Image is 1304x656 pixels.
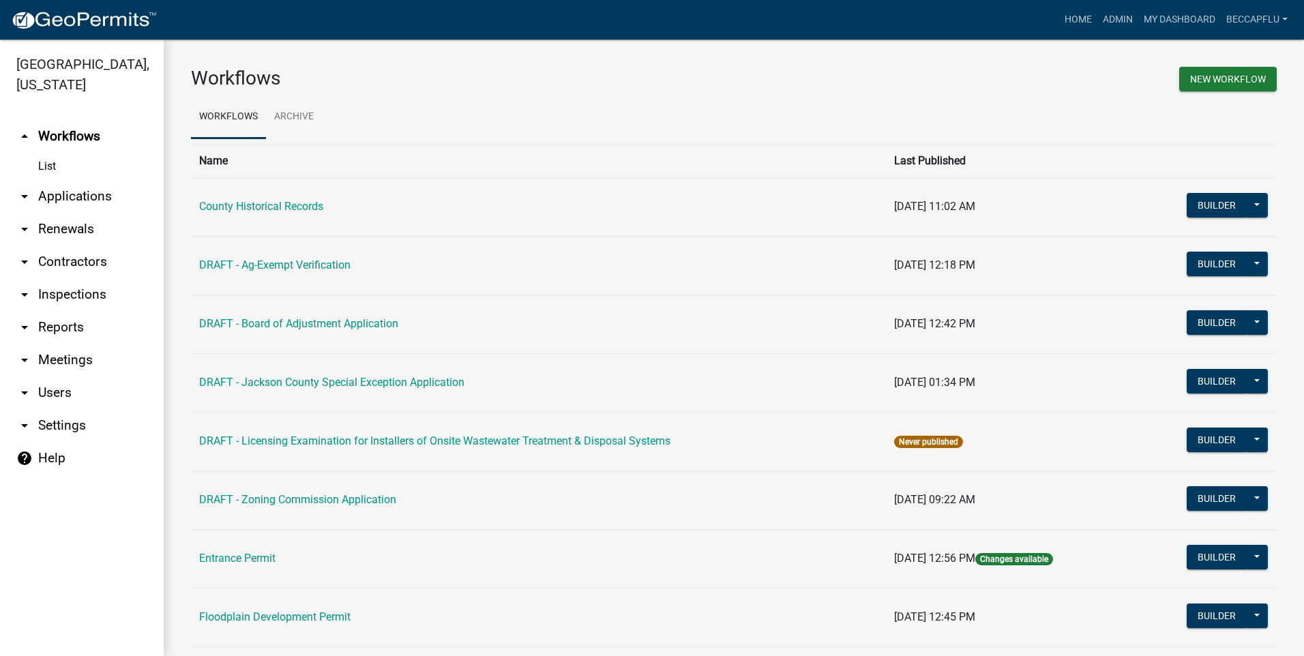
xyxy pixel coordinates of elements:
[975,553,1053,565] span: Changes available
[894,436,963,448] span: Never published
[199,258,351,271] a: DRAFT - Ag-Exempt Verification
[1187,486,1247,511] button: Builder
[894,258,975,271] span: [DATE] 12:18 PM
[16,319,33,336] i: arrow_drop_down
[894,493,975,506] span: [DATE] 09:22 AM
[1187,428,1247,452] button: Builder
[1187,369,1247,393] button: Builder
[199,610,351,623] a: Floodplain Development Permit
[191,95,266,139] a: Workflows
[199,317,398,330] a: DRAFT - Board of Adjustment Application
[16,417,33,434] i: arrow_drop_down
[1187,545,1247,569] button: Builder
[191,144,886,177] th: Name
[1179,67,1277,91] button: New Workflow
[894,610,975,623] span: [DATE] 12:45 PM
[1187,193,1247,218] button: Builder
[16,254,33,270] i: arrow_drop_down
[16,221,33,237] i: arrow_drop_down
[16,450,33,466] i: help
[199,493,396,506] a: DRAFT - Zoning Commission Application
[1138,7,1221,33] a: My Dashboard
[16,352,33,368] i: arrow_drop_down
[1187,603,1247,628] button: Builder
[16,128,33,145] i: arrow_drop_up
[894,200,975,213] span: [DATE] 11:02 AM
[894,317,975,330] span: [DATE] 12:42 PM
[1059,7,1097,33] a: Home
[894,552,975,565] span: [DATE] 12:56 PM
[1097,7,1138,33] a: Admin
[1221,7,1293,33] a: BeccaPflu
[191,67,724,90] h3: Workflows
[16,385,33,401] i: arrow_drop_down
[199,434,670,447] a: DRAFT - Licensing Examination for Installers of Onsite Wastewater Treatment & Disposal Systems
[199,200,323,213] a: County Historical Records
[1187,310,1247,335] button: Builder
[16,188,33,205] i: arrow_drop_down
[199,376,464,389] a: DRAFT - Jackson County Special Exception Application
[886,144,1136,177] th: Last Published
[199,552,276,565] a: Entrance Permit
[266,95,322,139] a: Archive
[1187,252,1247,276] button: Builder
[894,376,975,389] span: [DATE] 01:34 PM
[16,286,33,303] i: arrow_drop_down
